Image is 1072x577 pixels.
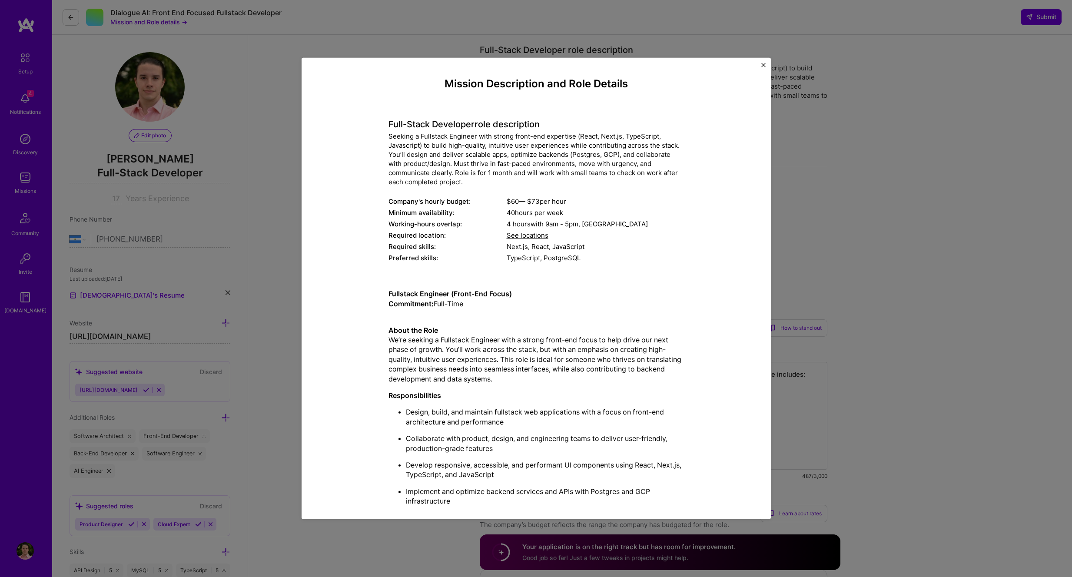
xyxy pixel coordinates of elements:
[388,253,507,262] div: Preferred skills:
[388,132,684,186] div: Seeking a Fullstack Engineer with strong front-end expertise (React, Next.js, TypeScript, Javascr...
[507,242,684,251] div: Next.js, React, JavaScript
[507,231,548,239] span: See locations
[388,208,507,217] div: Minimum availability:
[388,299,434,308] strong: Commitment:
[388,242,507,251] div: Required skills:
[406,460,684,480] p: Develop responsive, accessible, and performant UI components using React, Next.js, TypeScript, an...
[388,219,507,229] div: Working-hours overlap:
[388,231,507,240] div: Required location:
[544,220,582,228] span: 9am - 5pm ,
[388,197,507,206] div: Company's hourly budget:
[406,487,684,506] p: Implement and optimize backend services and APIs with Postgres and GCP infrastructure
[761,63,766,72] button: Close
[507,219,684,229] div: 4 hours with [GEOGRAPHIC_DATA]
[388,315,684,384] p: We’re seeking a Fullstack Engineer with a strong front-end focus to help drive our next phase of ...
[406,434,684,453] p: Collaborate with product, design, and engineering teams to deliver user-friendly, production-grad...
[507,253,684,262] div: TypeScript, PostgreSQL
[406,407,684,427] p: Design, build, and maintain fullstack web applications with a focus on front-end architecture and...
[388,391,441,400] strong: Responsibilities
[388,289,512,298] strong: Fullstack Engineer (Front-End Focus)
[507,197,684,206] div: $ 60 — $ 73 per hour
[388,289,684,308] p: Full-Time
[388,78,684,90] h4: Mission Description and Role Details
[388,119,684,129] h4: Full-Stack Developer role description
[507,208,684,217] div: 40 hours per week
[388,325,438,334] strong: About the Role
